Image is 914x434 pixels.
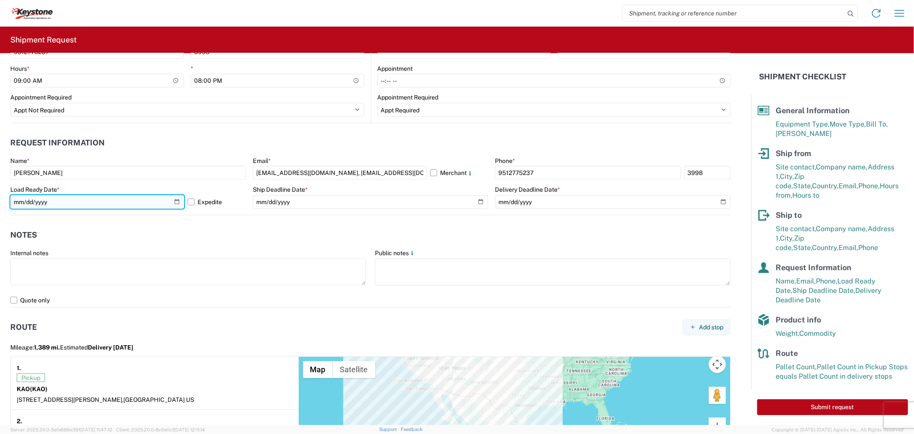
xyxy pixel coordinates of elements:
[80,427,112,432] span: [DATE] 11:47:12
[858,182,880,190] span: Phone,
[709,356,726,373] button: Map camera controls
[623,5,845,21] input: Shipment, tracking or reference number
[776,120,830,128] span: Equipment Type,
[60,344,133,351] span: Estimated
[792,286,855,295] span: Ship Deadline Date,
[684,166,731,180] input: Ext
[772,426,904,434] span: Copyright © [DATE]-[DATE] Agistix Inc., All Rights Reserved
[17,363,21,374] strong: 1.
[776,163,816,171] span: Site contact,
[10,323,37,332] h2: Route
[253,157,271,165] label: Email
[793,244,812,252] span: State,
[799,329,836,338] span: Commodity
[776,263,851,272] span: Request Information
[757,399,908,415] button: Submit request
[378,93,439,101] label: Appointment Required
[30,386,48,392] span: (KAO)
[10,65,30,72] label: Hours
[780,172,794,181] span: City,
[17,416,22,427] strong: 2.
[17,374,45,382] span: Pickup
[812,244,839,252] span: Country,
[188,195,246,209] label: Expedite
[759,72,846,82] h2: Shipment Checklist
[816,277,837,285] span: Phone,
[776,130,832,138] span: [PERSON_NAME]
[17,396,123,403] span: [STREET_ADDRESS][PERSON_NAME],
[10,157,30,165] label: Name
[780,234,794,242] span: City,
[776,349,798,358] span: Route
[10,139,105,147] h2: Request Information
[792,191,819,199] span: Hours to
[816,163,868,171] span: Company name,
[333,361,375,378] button: Show satellite imagery
[839,244,858,252] span: Email,
[17,386,48,392] strong: KAO
[379,427,401,432] a: Support
[10,249,48,257] label: Internal notes
[776,315,821,324] span: Product info
[816,225,868,233] span: Company name,
[10,186,60,193] label: Load Ready Date
[776,149,811,158] span: Ship from
[709,387,726,404] button: Drag Pegman onto the map to open Street View
[174,427,205,432] span: [DATE] 12:11:14
[839,182,858,190] span: Email,
[123,396,194,403] span: [GEOGRAPHIC_DATA] US
[10,427,112,432] span: Server: 2025.20.0-5efa686e39f
[776,363,908,380] span: Pallet Count in Pickup Stops equals Pallet Count in delivery stops
[699,323,723,332] span: Add stop
[776,225,816,233] span: Site contact,
[303,361,333,378] button: Show street map
[776,277,796,285] span: Name,
[88,344,133,351] span: Delivery [DATE]
[683,319,731,335] button: Add stop
[776,329,799,338] span: Weight,
[10,35,77,45] h2: Shipment Request
[10,344,60,351] span: Mileage:
[796,277,816,285] span: Email,
[858,244,878,252] span: Phone
[10,231,37,239] h2: Notes
[253,186,308,193] label: Ship Deadline Date
[375,249,416,257] label: Public notes
[776,211,802,220] span: Ship to
[430,166,488,180] label: Merchant
[495,157,515,165] label: Phone
[812,182,839,190] span: Country,
[34,344,60,351] span: 1,389 mi.
[793,182,812,190] span: State,
[10,93,72,101] label: Appointment Required
[401,427,423,432] a: Feedback
[866,120,888,128] span: Bill To,
[776,363,817,371] span: Pallet Count,
[10,293,731,307] label: Quote only
[830,120,866,128] span: Move Type,
[776,106,850,115] span: General Information
[116,427,205,432] span: Client: 2025.20.0-8c6e0cf
[378,65,413,72] label: Appointment
[495,186,560,193] label: Delivery Deadline Date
